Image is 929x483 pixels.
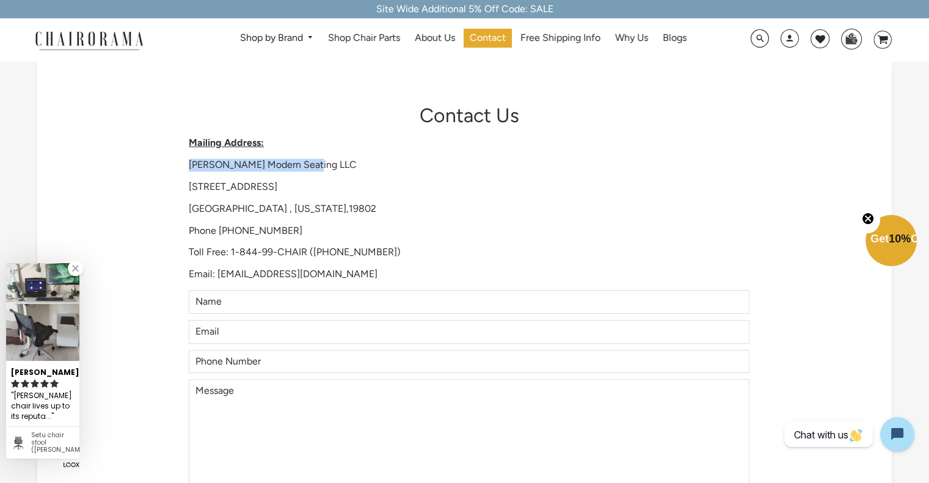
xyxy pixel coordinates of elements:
[11,390,75,423] div: Herman Miller chair lives up to its reputation for excellence....
[520,32,600,45] span: Free Shipping Info
[202,29,725,51] nav: DesktopNavigation
[889,233,911,245] span: 10%
[464,29,512,48] a: Contact
[189,104,749,127] h1: Contact Us
[21,379,29,388] svg: rating icon full
[409,29,461,48] a: About Us
[856,205,880,233] button: Close teaser
[865,216,917,267] div: Get10%OffClose teaser
[189,350,749,374] input: Phone Number
[609,29,654,48] a: Why Us
[234,29,320,48] a: Shop by Brand
[31,379,39,388] svg: rating icon full
[189,290,749,314] input: Name
[50,379,59,388] svg: rating icon full
[189,268,749,281] p: Email: [EMAIL_ADDRESS][DOMAIN_NAME]
[842,29,861,48] img: WhatsApp_Image_2024-07-12_at_16.23.01.webp
[663,32,687,45] span: Blogs
[189,181,749,194] p: [STREET_ADDRESS]
[189,225,749,238] p: Phone [PHONE_NUMBER]
[31,432,75,454] div: Setu chair stool (Renewed) | Alpine
[328,32,400,45] span: Shop Chair Parts
[415,32,455,45] span: About Us
[40,379,49,388] svg: rating icon full
[189,159,749,172] p: [PERSON_NAME] Modern Seating LLC
[189,320,749,344] input: Email
[189,203,749,216] p: [GEOGRAPHIC_DATA] , [US_STATE],19802
[514,29,607,48] a: Free Shipping Info
[11,379,20,388] svg: rating icon full
[28,29,150,51] img: chairorama
[189,246,749,259] p: Toll Free: 1-844-99-CHAIR ([PHONE_NUMBER])
[322,29,406,48] a: Shop Chair Parts
[6,263,79,361] img: Nabeela P. review of Setu chair stool (Renewed) | Alpine
[470,32,506,45] span: Contact
[189,137,264,148] strong: Mailing Address:
[615,32,648,45] span: Why Us
[657,29,693,48] a: Blogs
[11,363,75,378] div: [PERSON_NAME]
[870,233,927,245] span: Get Off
